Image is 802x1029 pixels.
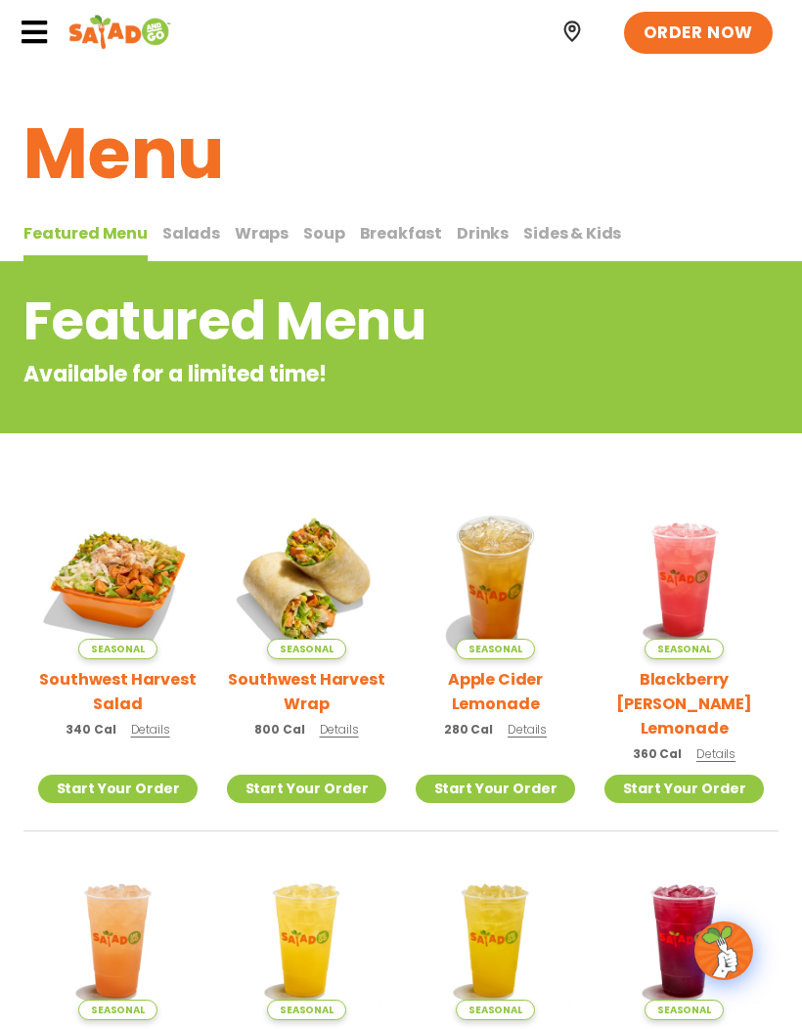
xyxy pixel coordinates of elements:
img: Product photo for Blackberry Bramble Lemonade [604,500,764,659]
span: Drinks [457,222,509,245]
span: 340 Cal [66,721,115,738]
h2: Southwest Harvest Wrap [227,667,386,716]
a: Start Your Order [38,775,198,803]
span: ORDER NOW [644,22,753,45]
span: Seasonal [78,639,157,659]
span: Sides & Kids [523,222,621,245]
span: Breakfast [360,222,443,245]
span: Details [696,745,735,762]
span: Details [320,721,359,738]
p: Available for a limited time! [23,358,621,390]
a: ORDER NOW [624,12,773,55]
h2: Southwest Harvest Salad [38,667,198,716]
span: Seasonal [456,1000,535,1020]
img: Product photo for Black Cherry Orchard Lemonade [604,861,764,1020]
span: Salads [162,222,220,245]
img: wpChatIcon [696,923,751,978]
img: Header logo [68,13,171,52]
span: Wraps [235,222,289,245]
span: Seasonal [645,639,724,659]
span: Seasonal [267,639,346,659]
span: Featured Menu [23,222,148,245]
span: Seasonal [645,1000,724,1020]
span: Details [508,721,547,738]
h2: Apple Cider Lemonade [416,667,575,716]
div: Tabbed content [23,214,779,262]
img: Product photo for Southwest Harvest Wrap [227,500,386,659]
img: Product photo for Summer Stone Fruit Lemonade [38,861,198,1020]
span: 280 Cal [444,721,493,738]
img: Product photo for Mango Grove Lemonade [416,861,575,1020]
img: Product photo for Apple Cider Lemonade [416,500,575,659]
a: Start Your Order [416,775,575,803]
h2: Blackberry [PERSON_NAME] Lemonade [604,667,764,740]
a: Start Your Order [604,775,764,803]
img: Product photo for Sunkissed Yuzu Lemonade [227,861,386,1020]
h2: Featured Menu [23,282,621,361]
span: Seasonal [78,1000,157,1020]
img: Product photo for Southwest Harvest Salad [38,500,198,659]
h1: Menu [23,101,779,206]
span: 360 Cal [633,745,682,763]
span: 800 Cal [254,721,304,738]
span: Details [131,721,170,738]
a: Start Your Order [227,775,386,803]
span: Seasonal [267,1000,346,1020]
span: Soup [303,222,344,245]
span: Seasonal [456,639,535,659]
